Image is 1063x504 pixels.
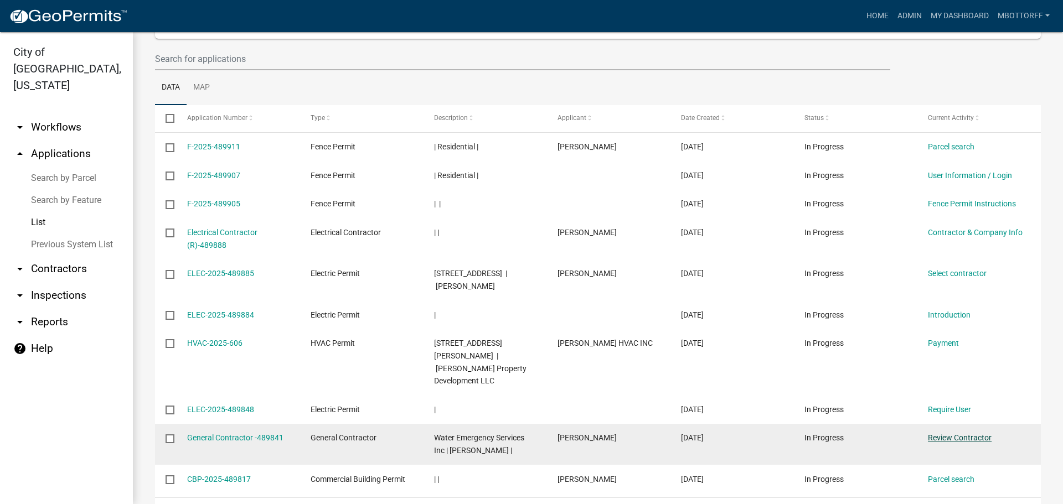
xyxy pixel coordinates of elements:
span: Application Number [187,114,247,122]
a: Parcel search [928,142,974,151]
span: In Progress [804,199,844,208]
span: Zachary Adam Hebert [558,269,617,278]
a: Introduction [928,310,971,319]
span: In Progress [804,475,844,484]
span: In Progress [804,405,844,414]
a: HVAC-2025-606 [187,339,242,347]
span: | | [434,228,439,237]
span: Commercial Building Permit [311,475,405,484]
a: Home [862,6,893,27]
a: Data [155,70,187,106]
span: | Residential | [434,142,478,151]
datatable-header-cell: Current Activity [917,105,1041,132]
a: Contractor & Company Info [928,228,1023,237]
a: F-2025-489905 [187,199,240,208]
a: F-2025-489907 [187,171,240,180]
span: Electric Permit [311,310,360,319]
a: Electrical Contractor (R)-489888 [187,228,257,250]
span: 10/08/2025 [681,310,704,319]
a: My Dashboard [926,6,993,27]
a: Admin [893,6,926,27]
span: Electric Permit [311,269,360,278]
span: In Progress [804,339,844,347]
span: Davy Powell [558,142,617,151]
datatable-header-cell: Select [155,105,176,132]
datatable-header-cell: Date Created [670,105,794,132]
span: In Progress [804,433,844,442]
span: HVAC Permit [311,339,355,347]
span: Current Activity [928,114,974,122]
i: help [13,342,27,355]
i: arrow_drop_down [13,315,27,329]
span: Fence Permit [311,142,355,151]
i: arrow_drop_down [13,121,27,134]
a: General Contractor -489841 [187,433,283,442]
a: ELEC-2025-489848 [187,405,254,414]
i: arrow_drop_down [13,289,27,302]
a: Review Contractor [928,433,992,442]
span: 10/08/2025 [681,199,704,208]
span: Electric Permit [311,405,360,414]
span: Water Emergency Services Inc | Danielle Rath | [434,433,524,455]
span: 10/08/2025 [681,433,704,442]
a: Require User [928,405,971,414]
span: Applicant [558,114,586,122]
a: Fence Permit Instructions [928,199,1016,208]
a: ELEC-2025-489885 [187,269,254,278]
input: Search for applications [155,48,890,70]
a: Parcel search [928,475,974,484]
span: 932 EIGHTH STREET EAST | Wood Cameron L [434,269,507,290]
span: 10/08/2025 [681,405,704,414]
span: 10/08/2025 [681,142,704,151]
a: F-2025-489911 [187,142,240,151]
span: Fence Permit [311,199,355,208]
span: Electrical Contractor [311,228,381,237]
span: In Progress [804,142,844,151]
datatable-header-cell: Description [424,105,547,132]
span: Zachary Adam Hebert [558,228,617,237]
i: arrow_drop_up [13,147,27,160]
span: | | [434,475,439,484]
datatable-header-cell: Type [300,105,423,132]
span: Date Created [681,114,720,122]
span: Type [311,114,325,122]
span: In Progress [804,269,844,278]
datatable-header-cell: Status [794,105,917,132]
a: User Information / Login [928,171,1012,180]
span: Description [434,114,468,122]
span: Matthew Braundmeier [558,475,617,484]
span: | | [434,199,441,208]
span: 1178 Dustin's Way | Ellings Property Development LLC [434,339,527,385]
datatable-header-cell: Application Number [176,105,300,132]
a: Payment [928,339,959,347]
span: MILLER HVAC INC [558,339,653,347]
span: | [434,310,436,319]
a: ELEC-2025-489884 [187,310,254,319]
a: Mbottorff [993,6,1054,27]
span: In Progress [804,171,844,180]
span: Fence Permit [311,171,355,180]
a: CBP-2025-489817 [187,475,251,484]
datatable-header-cell: Applicant [547,105,670,132]
span: 10/08/2025 [681,171,704,180]
a: Map [187,70,216,106]
span: 10/08/2025 [681,475,704,484]
span: 10/08/2025 [681,228,704,237]
span: 10/08/2025 [681,269,704,278]
span: 10/08/2025 [681,339,704,347]
span: Danielle Rath [558,433,617,442]
span: In Progress [804,310,844,319]
span: Status [804,114,824,122]
i: arrow_drop_down [13,262,27,276]
span: | [434,405,436,414]
span: In Progress [804,228,844,237]
a: Select contractor [928,269,987,278]
span: | Residential | [434,171,478,180]
span: General Contractor [311,433,376,442]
